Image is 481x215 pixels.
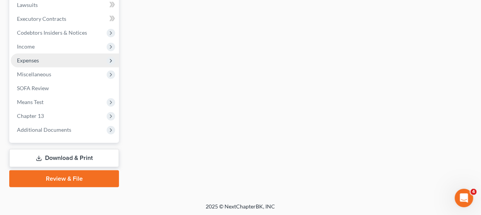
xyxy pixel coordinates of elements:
span: 4 [471,189,477,195]
a: Review & File [9,170,119,187]
span: Chapter 13 [17,113,44,119]
span: Expenses [17,57,39,64]
span: Lawsuits [17,2,38,8]
span: Additional Documents [17,126,71,133]
a: Download & Print [9,149,119,167]
span: Income [17,43,35,50]
a: SOFA Review [11,81,119,95]
span: SOFA Review [17,85,49,91]
span: Miscellaneous [17,71,51,77]
iframe: Intercom live chat [455,189,473,207]
span: Executory Contracts [17,15,66,22]
a: Executory Contracts [11,12,119,26]
span: Codebtors Insiders & Notices [17,29,87,36]
span: Means Test [17,99,44,105]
